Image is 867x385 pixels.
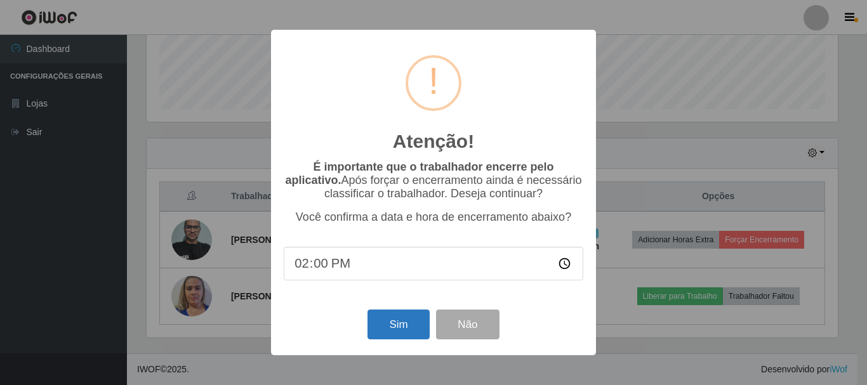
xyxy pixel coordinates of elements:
p: Após forçar o encerramento ainda é necessário classificar o trabalhador. Deseja continuar? [284,160,583,200]
h2: Atenção! [393,130,474,153]
button: Sim [367,310,429,339]
button: Não [436,310,499,339]
p: Você confirma a data e hora de encerramento abaixo? [284,211,583,224]
b: É importante que o trabalhador encerre pelo aplicativo. [285,160,553,186]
